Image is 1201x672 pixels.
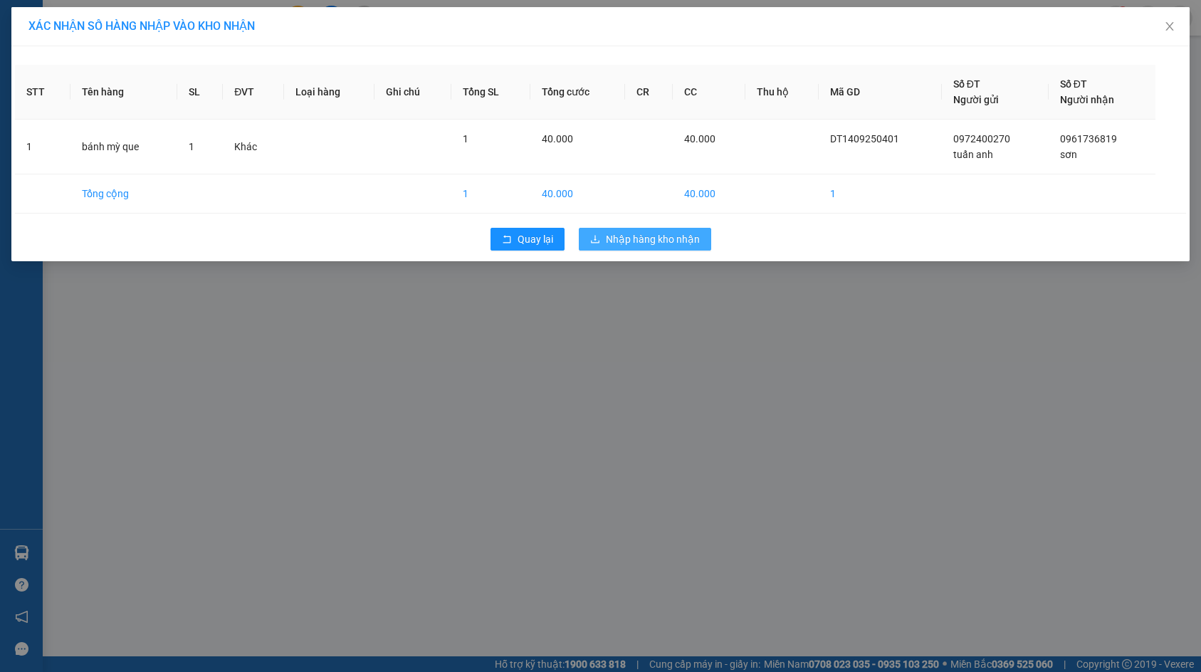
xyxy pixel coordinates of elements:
th: Thu hộ [745,65,819,120]
span: 0972400270 [953,133,1010,145]
span: close [1164,21,1175,32]
span: rollback [502,234,512,246]
td: 1 [819,174,942,214]
span: Số ĐT [1060,78,1087,90]
button: downloadNhập hàng kho nhận [579,228,711,251]
span: sơn [1060,149,1077,160]
span: Người gửi [953,94,999,105]
span: 40.000 [684,133,715,145]
td: Khác [223,120,284,174]
th: ĐVT [223,65,284,120]
span: download [590,234,600,246]
span: XÁC NHẬN SỐ HÀNG NHẬP VÀO KHO NHẬN [28,19,255,33]
span: Số ĐT [953,78,980,90]
span: DT1409250401 [830,133,899,145]
td: 1 [451,174,530,214]
th: Tổng cước [530,65,625,120]
th: Loại hàng [284,65,374,120]
th: STT [15,65,70,120]
td: Tổng cộng [70,174,177,214]
span: 1 [189,141,194,152]
span: 0961736819 [1060,133,1117,145]
td: 1 [15,120,70,174]
th: Tên hàng [70,65,177,120]
span: Nhập hàng kho nhận [606,231,700,247]
span: tuấn anh [953,149,993,160]
button: rollbackQuay lại [491,228,565,251]
span: 40.000 [542,133,573,145]
th: SL [177,65,223,120]
th: CR [625,65,673,120]
span: Người nhận [1060,94,1114,105]
td: 40.000 [673,174,745,214]
td: 40.000 [530,174,625,214]
button: Close [1150,7,1190,47]
th: Tổng SL [451,65,530,120]
td: bánh mỳ que [70,120,177,174]
th: Ghi chú [374,65,451,120]
th: CC [673,65,745,120]
th: Mã GD [819,65,942,120]
span: Quay lại [518,231,553,247]
span: 1 [463,133,468,145]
